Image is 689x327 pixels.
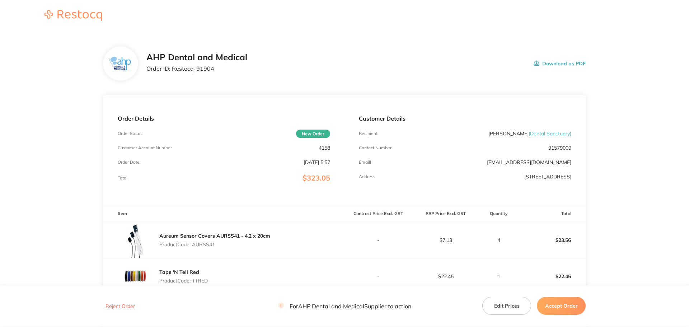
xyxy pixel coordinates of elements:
[103,205,344,222] th: Item
[37,10,109,22] a: Restocq logo
[319,145,330,151] p: 4158
[296,130,330,138] span: New Order
[118,115,330,122] p: Order Details
[534,52,586,75] button: Download as PDF
[359,174,375,179] p: Address
[529,130,571,137] span: ( Dental Sanctuary )
[412,274,479,279] p: $22.45
[359,115,571,122] p: Customer Details
[278,303,411,310] p: For AHP Dental and Medical Supplier to action
[480,274,518,279] p: 1
[548,145,571,151] p: 91579009
[537,297,586,315] button: Accept Order
[159,242,270,247] p: Product Code: AURSS41
[482,297,531,315] button: Edit Prices
[146,65,247,72] p: Order ID: Restocq- 91904
[118,131,142,136] p: Order Status
[359,145,392,150] p: Contact Number
[118,145,172,150] p: Customer Account Number
[359,160,371,165] p: Emaill
[118,222,154,258] img: bWtmYjg5NA
[304,159,330,165] p: [DATE] 5:57
[359,131,378,136] p: Recipient
[159,269,199,275] a: Tape 'N Tell Red
[519,268,585,285] p: $22.45
[37,10,109,21] img: Restocq logo
[303,173,330,182] span: $323.05
[412,205,479,222] th: RRP Price Excl. GST
[488,131,571,136] p: [PERSON_NAME]
[518,205,586,222] th: Total
[344,205,412,222] th: Contract Price Excl. GST
[118,160,140,165] p: Order Date
[412,237,479,243] p: $7.13
[159,278,208,284] p: Product Code: TTRED
[103,303,137,310] button: Reject Order
[109,57,132,71] img: ZjN5bDlnNQ
[118,258,154,294] img: ZWFhY3I5NA
[345,274,412,279] p: -
[519,232,585,249] p: $23.56
[146,52,247,62] h2: AHP Dental and Medical
[487,159,571,165] a: [EMAIL_ADDRESS][DOMAIN_NAME]
[118,176,127,181] p: Total
[159,233,270,239] a: Aureum Sensor Covers AURSS41 - 4.2 x 20cm
[345,237,412,243] p: -
[480,237,518,243] p: 4
[524,174,571,179] p: [STREET_ADDRESS]
[479,205,518,222] th: Quantity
